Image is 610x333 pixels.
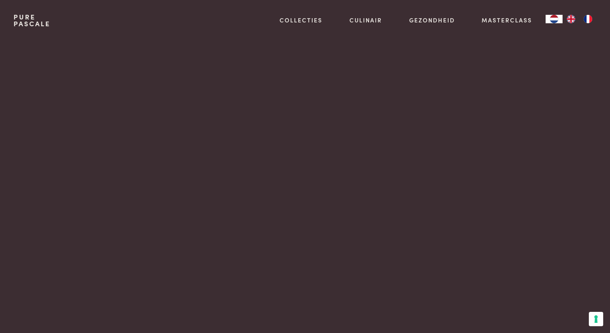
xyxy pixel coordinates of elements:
[563,15,579,23] a: EN
[546,15,563,23] div: Language
[280,16,322,25] a: Collecties
[409,16,455,25] a: Gezondheid
[349,16,382,25] a: Culinair
[14,14,50,27] a: PurePascale
[589,312,603,326] button: Uw voorkeuren voor toestemming voor trackingtechnologieën
[482,16,532,25] a: Masterclass
[546,15,596,23] aside: Language selected: Nederlands
[546,15,563,23] a: NL
[579,15,596,23] a: FR
[563,15,596,23] ul: Language list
